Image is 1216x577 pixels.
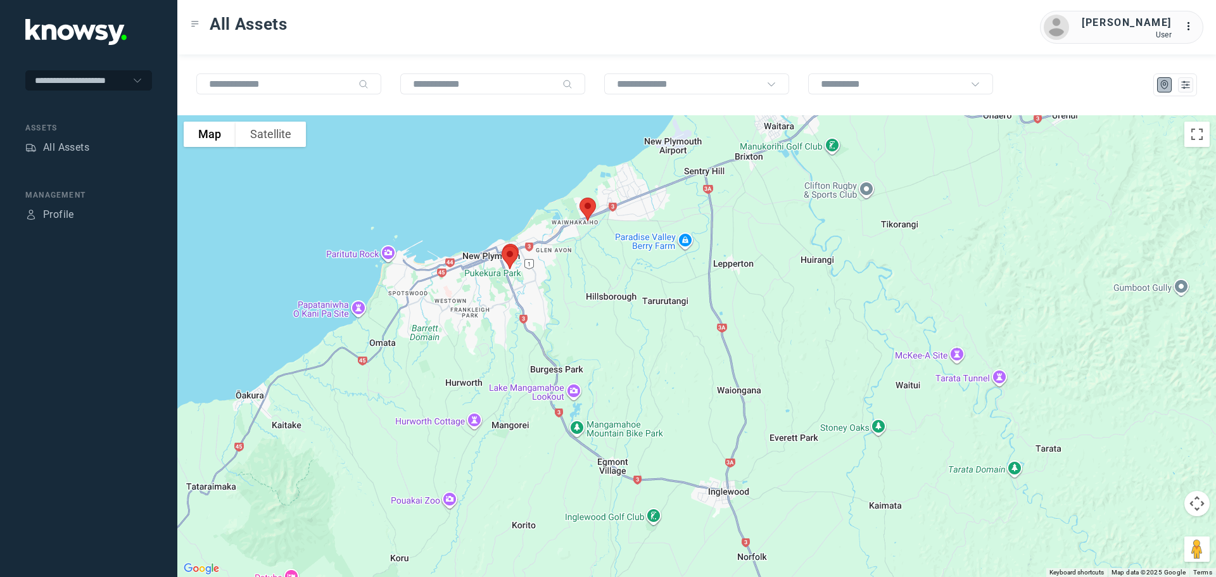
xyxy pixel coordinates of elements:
[1049,568,1104,577] button: Keyboard shortcuts
[358,79,369,89] div: Search
[1185,22,1198,31] tspan: ...
[1082,30,1172,39] div: User
[1184,491,1210,516] button: Map camera controls
[236,122,306,147] button: Show satellite imagery
[1159,79,1170,91] div: Map
[1184,122,1210,147] button: Toggle fullscreen view
[25,140,89,155] a: AssetsAll Assets
[562,79,573,89] div: Search
[25,122,152,134] div: Assets
[1193,569,1212,576] a: Terms (opens in new tab)
[1082,15,1172,30] div: [PERSON_NAME]
[25,189,152,201] div: Management
[1184,19,1200,36] div: :
[184,122,236,147] button: Show street map
[1044,15,1069,40] img: avatar.png
[1184,19,1200,34] div: :
[25,207,74,222] a: ProfileProfile
[25,19,127,45] img: Application Logo
[1180,79,1191,91] div: List
[43,207,74,222] div: Profile
[191,20,199,29] div: Toggle Menu
[25,209,37,220] div: Profile
[180,561,222,577] a: Open this area in Google Maps (opens a new window)
[43,140,89,155] div: All Assets
[25,142,37,153] div: Assets
[210,13,288,35] span: All Assets
[1111,569,1186,576] span: Map data ©2025 Google
[180,561,222,577] img: Google
[1184,536,1210,562] button: Drag Pegman onto the map to open Street View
